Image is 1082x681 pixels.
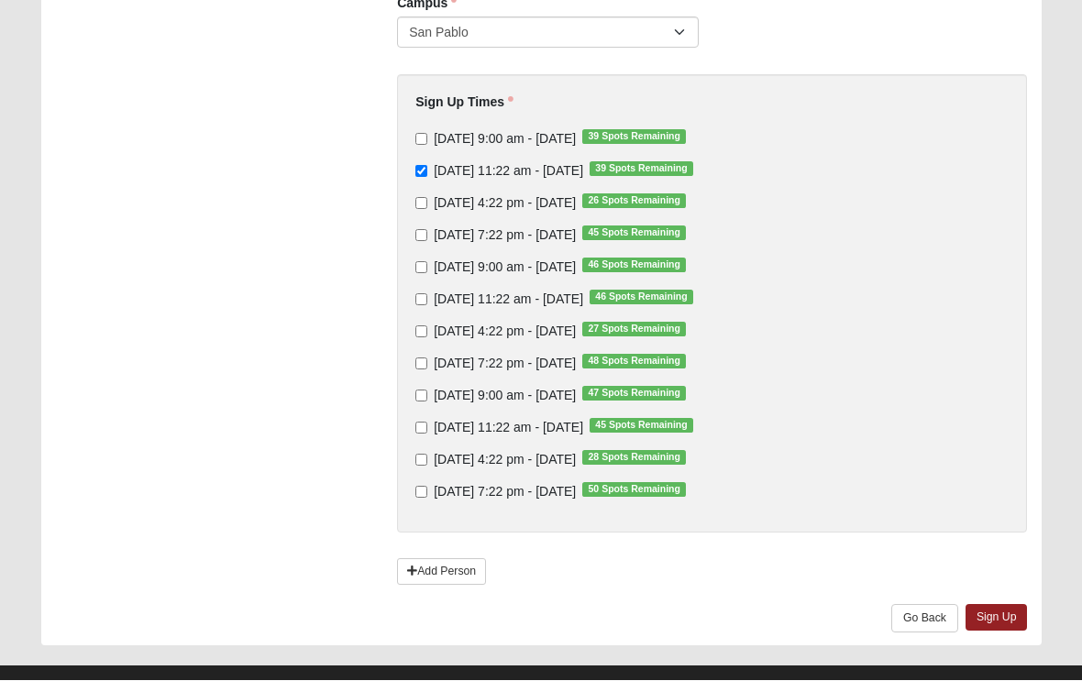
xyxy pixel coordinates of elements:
input: [DATE] 11:22 am - [DATE]45 Spots Remaining [415,423,427,434]
span: 50 Spots Remaining [582,483,686,498]
span: [DATE] 4:22 pm - [DATE] [434,196,576,211]
span: [DATE] 11:22 am - [DATE] [434,421,583,435]
span: 45 Spots Remaining [590,419,693,434]
span: [DATE] 9:00 am - [DATE] [434,389,576,403]
input: [DATE] 9:00 am - [DATE]46 Spots Remaining [415,262,427,274]
input: [DATE] 7:22 pm - [DATE]50 Spots Remaining [415,487,427,499]
span: [DATE] 4:22 pm - [DATE] [434,453,576,467]
span: [DATE] 9:00 am - [DATE] [434,260,576,275]
input: [DATE] 7:22 pm - [DATE]45 Spots Remaining [415,230,427,242]
span: 46 Spots Remaining [582,258,686,273]
span: [DATE] 9:00 am - [DATE] [434,132,576,147]
span: 48 Spots Remaining [582,355,686,369]
span: [DATE] 7:22 pm - [DATE] [434,357,576,371]
span: 39 Spots Remaining [590,162,693,177]
span: [DATE] 11:22 am - [DATE] [434,292,583,307]
span: 47 Spots Remaining [582,387,686,401]
input: [DATE] 4:22 pm - [DATE]28 Spots Remaining [415,455,427,467]
input: [DATE] 11:22 am - [DATE]46 Spots Remaining [415,294,427,306]
input: [DATE] 9:00 am - [DATE]47 Spots Remaining [415,390,427,402]
span: 39 Spots Remaining [582,130,686,145]
span: 26 Spots Remaining [582,194,686,209]
input: [DATE] 4:22 pm - [DATE]26 Spots Remaining [415,198,427,210]
input: [DATE] 4:22 pm - [DATE]27 Spots Remaining [415,326,427,338]
span: 46 Spots Remaining [590,291,693,305]
span: 45 Spots Remaining [582,226,686,241]
a: Add Person [397,559,486,586]
span: 28 Spots Remaining [582,451,686,466]
a: Go Back [891,605,958,633]
span: [DATE] 11:22 am - [DATE] [434,164,583,179]
input: [DATE] 11:22 am - [DATE]39 Spots Remaining [415,166,427,178]
input: [DATE] 9:00 am - [DATE]39 Spots Remaining [415,134,427,146]
label: Sign Up Times [415,93,513,112]
span: [DATE] 7:22 pm - [DATE] [434,228,576,243]
span: [DATE] 7:22 pm - [DATE] [434,485,576,500]
span: [DATE] 4:22 pm - [DATE] [434,324,576,339]
input: [DATE] 7:22 pm - [DATE]48 Spots Remaining [415,358,427,370]
span: 27 Spots Remaining [582,323,686,337]
a: Sign Up [966,605,1028,632]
